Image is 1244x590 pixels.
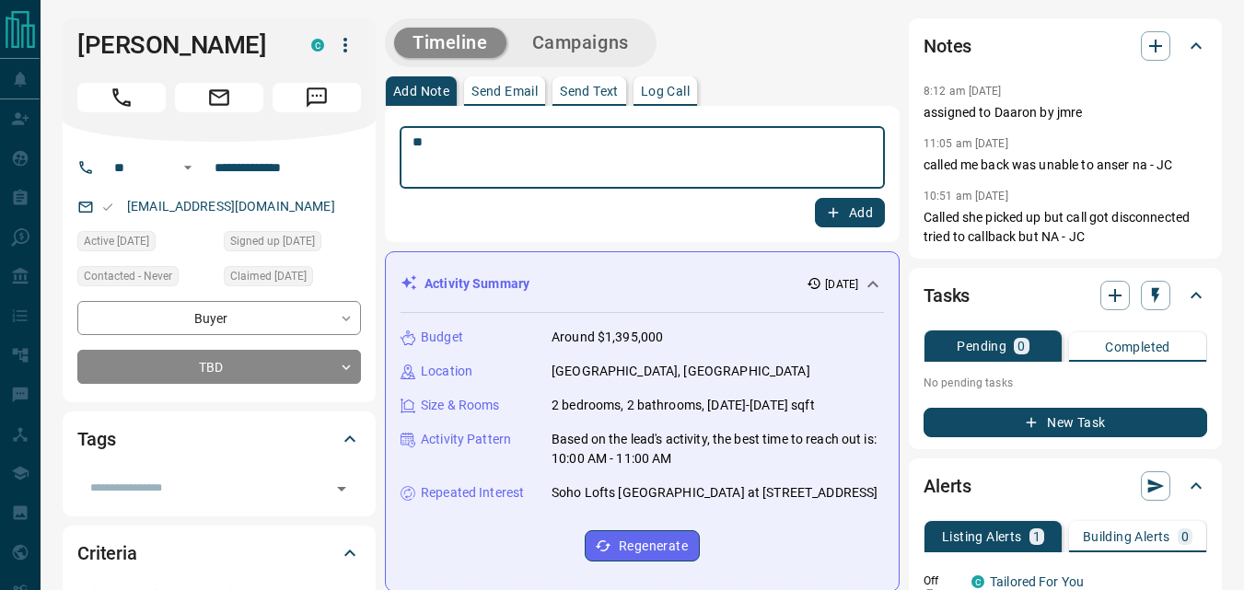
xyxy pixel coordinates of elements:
[924,137,1008,150] p: 11:05 am [DATE]
[77,538,137,568] h2: Criteria
[552,362,810,381] p: [GEOGRAPHIC_DATA], [GEOGRAPHIC_DATA]
[1083,530,1170,543] p: Building Alerts
[924,208,1207,247] p: Called she picked up but call got disconnected tried to callback but NA - JC
[924,464,1207,508] div: Alerts
[924,573,960,589] p: Off
[394,28,506,58] button: Timeline
[421,396,500,415] p: Size & Rooms
[971,575,984,588] div: condos.ca
[101,201,114,214] svg: Email Valid
[421,430,511,449] p: Activity Pattern
[77,30,284,60] h1: [PERSON_NAME]
[311,39,324,52] div: condos.ca
[421,328,463,347] p: Budget
[924,156,1207,175] p: called me back was unable to anser na - JC
[1105,341,1170,353] p: Completed
[924,103,1207,122] p: assigned to Daaron by jmre
[77,531,361,575] div: Criteria
[942,530,1022,543] p: Listing Alerts
[552,396,815,415] p: 2 bedrooms, 2 bathrooms, [DATE]-[DATE] sqft
[77,350,361,384] div: TBD
[177,156,199,179] button: Open
[924,273,1207,318] div: Tasks
[924,85,1002,98] p: 8:12 am [DATE]
[552,483,878,503] p: Soho Lofts [GEOGRAPHIC_DATA] at [STREET_ADDRESS]
[401,267,884,301] div: Activity Summary[DATE]
[84,267,172,285] span: Contacted - Never
[815,198,885,227] button: Add
[924,31,971,61] h2: Notes
[641,85,690,98] p: Log Call
[230,267,307,285] span: Claimed [DATE]
[224,231,361,257] div: Fri Feb 21 2025
[552,430,884,469] p: Based on the lead's activity, the best time to reach out is: 10:00 AM - 11:00 AM
[924,281,970,310] h2: Tasks
[77,83,166,112] span: Call
[924,408,1207,437] button: New Task
[990,574,1084,589] a: Tailored For You
[825,276,858,293] p: [DATE]
[924,24,1207,68] div: Notes
[1017,340,1025,353] p: 0
[421,483,524,503] p: Repeated Interest
[84,232,149,250] span: Active [DATE]
[393,85,449,98] p: Add Note
[552,328,663,347] p: Around $1,395,000
[175,83,263,112] span: Email
[924,471,971,501] h2: Alerts
[329,476,355,502] button: Open
[273,83,361,112] span: Message
[127,199,335,214] a: [EMAIL_ADDRESS][DOMAIN_NAME]
[471,85,538,98] p: Send Email
[77,424,115,454] h2: Tags
[77,231,215,257] div: Fri Feb 21 2025
[957,340,1006,353] p: Pending
[924,190,1008,202] p: 10:51 am [DATE]
[421,362,472,381] p: Location
[77,417,361,461] div: Tags
[230,232,315,250] span: Signed up [DATE]
[77,301,361,335] div: Buyer
[424,274,529,294] p: Activity Summary
[585,530,700,561] button: Regenerate
[1181,530,1189,543] p: 0
[560,85,619,98] p: Send Text
[924,369,1207,397] p: No pending tasks
[514,28,647,58] button: Campaigns
[224,266,361,292] div: Fri Feb 21 2025
[1033,530,1041,543] p: 1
